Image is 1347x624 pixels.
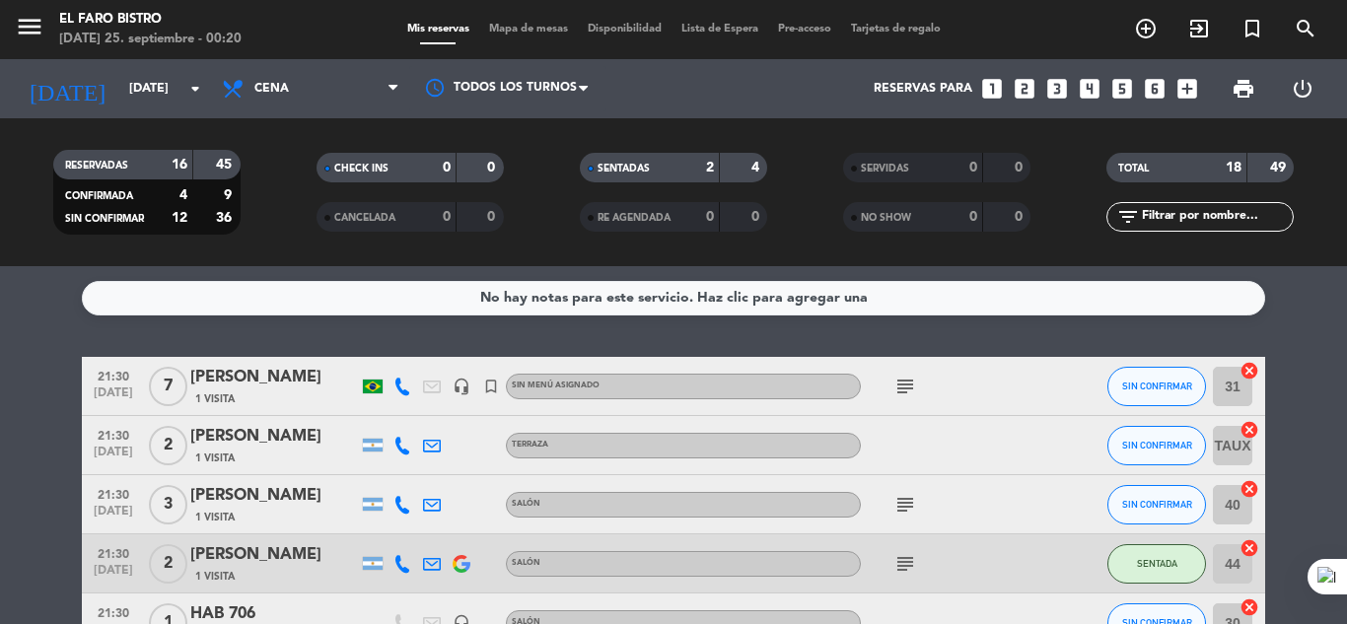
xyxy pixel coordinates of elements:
[1015,210,1027,224] strong: 0
[1122,499,1192,510] span: SIN CONFIRMAR
[1122,381,1192,391] span: SIN CONFIRMAR
[1240,420,1259,440] i: cancel
[1240,538,1259,558] i: cancel
[861,213,911,223] span: NO SHOW
[89,446,138,468] span: [DATE]
[512,441,548,449] span: Terraza
[195,391,235,407] span: 1 Visita
[89,564,138,587] span: [DATE]
[893,375,917,398] i: subject
[482,378,500,395] i: turned_in_not
[512,381,600,389] span: Sin menú asignado
[89,423,138,446] span: 21:30
[1118,164,1149,173] span: TOTAL
[65,161,128,171] span: RESERVADAS
[89,600,138,623] span: 21:30
[893,552,917,576] i: subject
[1107,367,1206,406] button: SIN CONFIRMAR
[443,161,451,174] strong: 0
[1109,76,1135,102] i: looks_5
[1107,544,1206,584] button: SENTADA
[578,24,672,35] span: Disponibilidad
[841,24,951,35] span: Tarjetas de regalo
[453,378,470,395] i: headset_mic
[89,386,138,409] span: [DATE]
[149,426,187,465] span: 2
[149,544,187,584] span: 2
[1291,77,1314,101] i: power_settings_new
[172,211,187,225] strong: 12
[89,505,138,527] span: [DATE]
[1187,17,1211,40] i: exit_to_app
[216,158,236,172] strong: 45
[1240,361,1259,381] i: cancel
[1122,440,1192,451] span: SIN CONFIRMAR
[65,214,144,224] span: SIN CONFIRMAR
[1015,161,1027,174] strong: 0
[672,24,768,35] span: Lista de Espera
[1137,558,1177,569] span: SENTADA
[598,213,671,223] span: RE AGENDADA
[89,482,138,505] span: 21:30
[15,67,119,110] i: [DATE]
[334,164,389,173] span: CHECK INS
[183,77,207,101] i: arrow_drop_down
[979,76,1005,102] i: looks_one
[195,569,235,585] span: 1 Visita
[1107,426,1206,465] button: SIN CONFIRMAR
[334,213,395,223] span: CANCELADA
[190,365,358,390] div: [PERSON_NAME]
[751,210,763,224] strong: 0
[487,210,499,224] strong: 0
[15,12,44,48] button: menu
[706,210,714,224] strong: 0
[861,164,909,173] span: SERVIDAS
[1116,205,1140,229] i: filter_list
[487,161,499,174] strong: 0
[512,559,540,567] span: Salón
[15,12,44,41] i: menu
[65,191,133,201] span: CONFIRMADA
[1044,76,1070,102] i: looks_3
[1240,597,1259,617] i: cancel
[480,287,868,310] div: No hay notas para este servicio. Haz clic para agregar una
[1140,206,1293,228] input: Filtrar por nombre...
[453,555,470,573] img: google-logo.png
[254,82,289,96] span: Cena
[59,30,242,49] div: [DATE] 25. septiembre - 00:20
[1294,17,1317,40] i: search
[1012,76,1037,102] i: looks_two
[893,493,917,517] i: subject
[512,500,540,508] span: Salón
[706,161,714,174] strong: 2
[479,24,578,35] span: Mapa de mesas
[397,24,479,35] span: Mis reservas
[443,210,451,224] strong: 0
[224,188,236,202] strong: 9
[1134,17,1158,40] i: add_circle_outline
[874,82,972,96] span: Reservas para
[751,161,763,174] strong: 4
[969,210,977,224] strong: 0
[1226,161,1241,174] strong: 18
[190,424,358,450] div: [PERSON_NAME]
[969,161,977,174] strong: 0
[172,158,187,172] strong: 16
[1273,59,1332,118] div: LOG OUT
[1142,76,1168,102] i: looks_6
[1107,485,1206,524] button: SIN CONFIRMAR
[216,211,236,225] strong: 36
[89,541,138,564] span: 21:30
[768,24,841,35] span: Pre-acceso
[195,451,235,466] span: 1 Visita
[89,364,138,386] span: 21:30
[59,10,242,30] div: El Faro Bistro
[1270,161,1290,174] strong: 49
[179,188,187,202] strong: 4
[1174,76,1200,102] i: add_box
[149,367,187,406] span: 7
[190,542,358,568] div: [PERSON_NAME]
[598,164,650,173] span: SENTADAS
[149,485,187,524] span: 3
[1241,17,1264,40] i: turned_in_not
